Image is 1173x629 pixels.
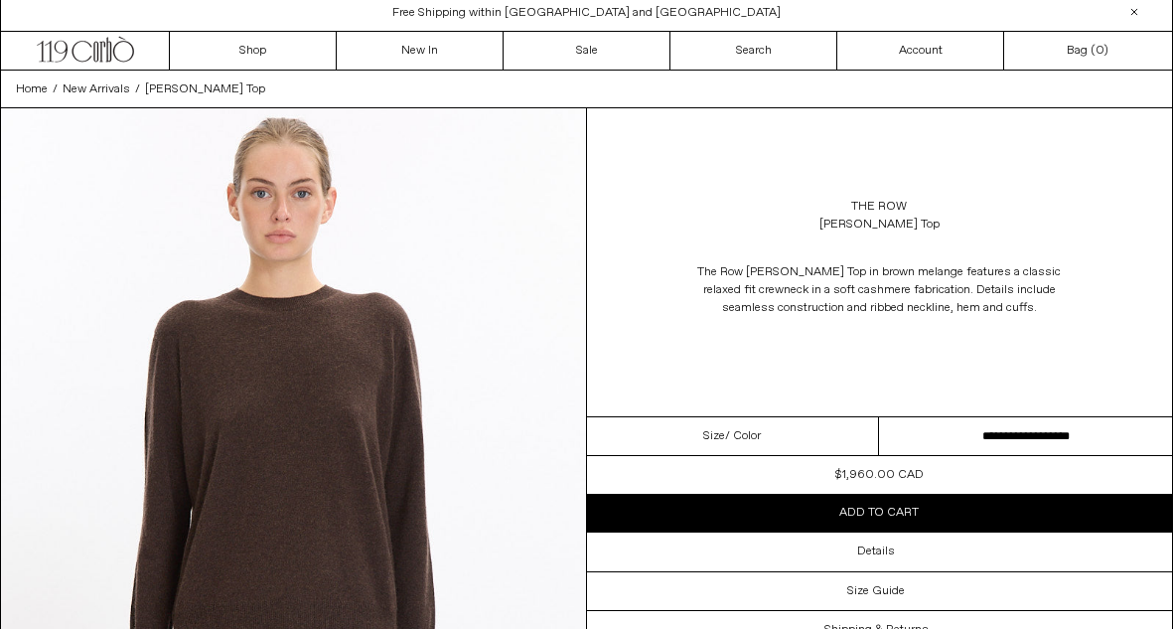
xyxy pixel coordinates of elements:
[847,584,905,598] h3: Size Guide
[16,80,48,98] a: Home
[63,81,130,97] span: New Arrivals
[670,32,837,70] a: Search
[725,427,761,445] span: / Color
[337,32,504,70] a: New In
[835,466,924,484] div: $1,960.00 CAD
[851,198,907,216] a: The Row
[16,81,48,97] span: Home
[1096,42,1108,60] span: )
[53,80,58,98] span: /
[839,505,919,521] span: Add to cart
[837,32,1004,70] a: Account
[504,32,670,70] a: Sale
[680,253,1078,327] p: The Row [PERSON_NAME] Top in brown melange features a classic relaxed fit crewneck in a soft cash...
[819,216,940,234] div: [PERSON_NAME] Top
[145,80,265,98] a: [PERSON_NAME] Top
[135,80,140,98] span: /
[857,545,895,558] h3: Details
[703,427,725,445] span: Size
[1004,32,1171,70] a: Bag ()
[170,32,337,70] a: Shop
[1096,43,1103,59] span: 0
[63,80,130,98] a: New Arrivals
[392,5,781,21] a: Free Shipping within [GEOGRAPHIC_DATA] and [GEOGRAPHIC_DATA]
[587,494,1173,532] button: Add to cart
[145,81,265,97] span: [PERSON_NAME] Top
